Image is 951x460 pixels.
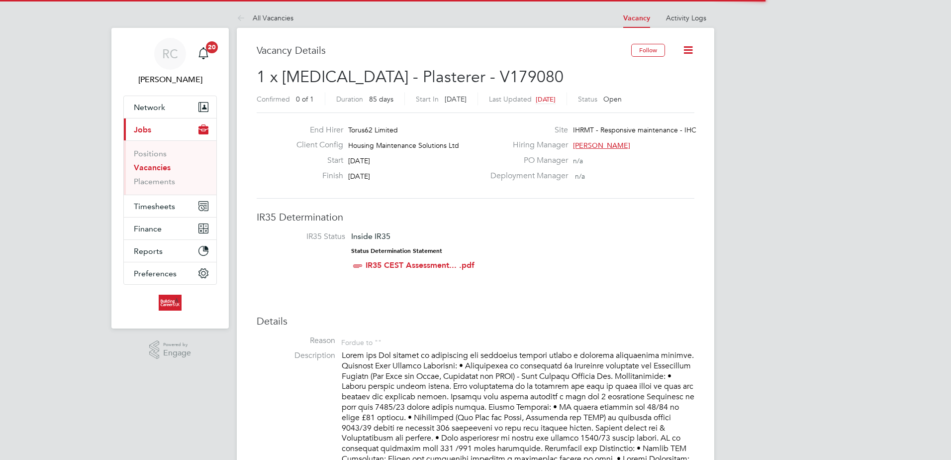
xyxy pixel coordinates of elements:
span: n/a [575,172,585,181]
a: 20 [193,38,213,70]
span: Powered by [163,341,191,349]
label: Description [257,350,335,361]
span: 20 [206,41,218,53]
span: RC [162,47,178,60]
h3: Vacancy Details [257,44,631,57]
span: [PERSON_NAME] [573,141,630,150]
span: Engage [163,349,191,357]
h3: Details [257,315,694,328]
label: Last Updated [489,95,532,104]
label: Reason [257,336,335,346]
label: Duration [336,95,363,104]
button: Reports [124,240,216,262]
a: Vacancies [134,163,171,172]
button: Jobs [124,118,216,140]
span: [DATE] [348,172,370,181]
label: End Hirer [288,125,343,135]
label: Site [484,125,568,135]
span: Finance [134,224,162,233]
span: Network [134,103,165,112]
label: Confirmed [257,95,290,104]
span: n/a [573,156,583,165]
span: Jobs [134,125,151,134]
span: Housing Maintenance Solutions Ltd [348,141,459,150]
button: Timesheets [124,195,216,217]
span: Preferences [134,269,177,278]
a: Positions [134,149,167,158]
strong: Status Determination Statement [351,247,442,254]
span: IHRMT - Responsive maintenance - IHC [573,125,696,134]
a: Vacancy [623,14,650,22]
label: Finish [288,171,343,181]
a: Placements [134,177,175,186]
nav: Main navigation [111,28,229,329]
label: PO Manager [484,155,568,166]
span: Open [603,95,622,104]
span: [DATE] [445,95,467,104]
button: Preferences [124,262,216,284]
label: Start In [416,95,439,104]
span: Timesheets [134,202,175,211]
h3: IR35 Determination [257,211,694,224]
label: Start [288,155,343,166]
button: Network [124,96,216,118]
div: Jobs [124,140,216,195]
span: Torus62 Limited [348,125,398,134]
label: Status [578,95,597,104]
span: Rhys Cook [123,74,217,86]
a: IR35 CEST Assessment... .pdf [366,260,475,270]
a: Activity Logs [666,13,706,22]
span: [DATE] [348,156,370,165]
a: Go to home page [123,295,217,311]
a: All Vacancies [237,13,293,22]
div: For due to "" [341,336,381,347]
span: 85 days [369,95,393,104]
span: Inside IR35 [351,231,390,241]
label: IR35 Status [267,231,345,242]
span: Reports [134,246,163,256]
a: Powered byEngage [149,341,191,359]
label: Hiring Manager [484,140,568,150]
img: buildingcareersuk-logo-retina.png [159,295,181,311]
span: 0 of 1 [296,95,314,104]
span: 1 x [MEDICAL_DATA] - Plasterer - V179080 [257,67,564,87]
label: Client Config [288,140,343,150]
span: [DATE] [536,95,556,104]
label: Deployment Manager [484,171,568,181]
button: Follow [631,44,665,57]
a: RC[PERSON_NAME] [123,38,217,86]
button: Finance [124,218,216,239]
